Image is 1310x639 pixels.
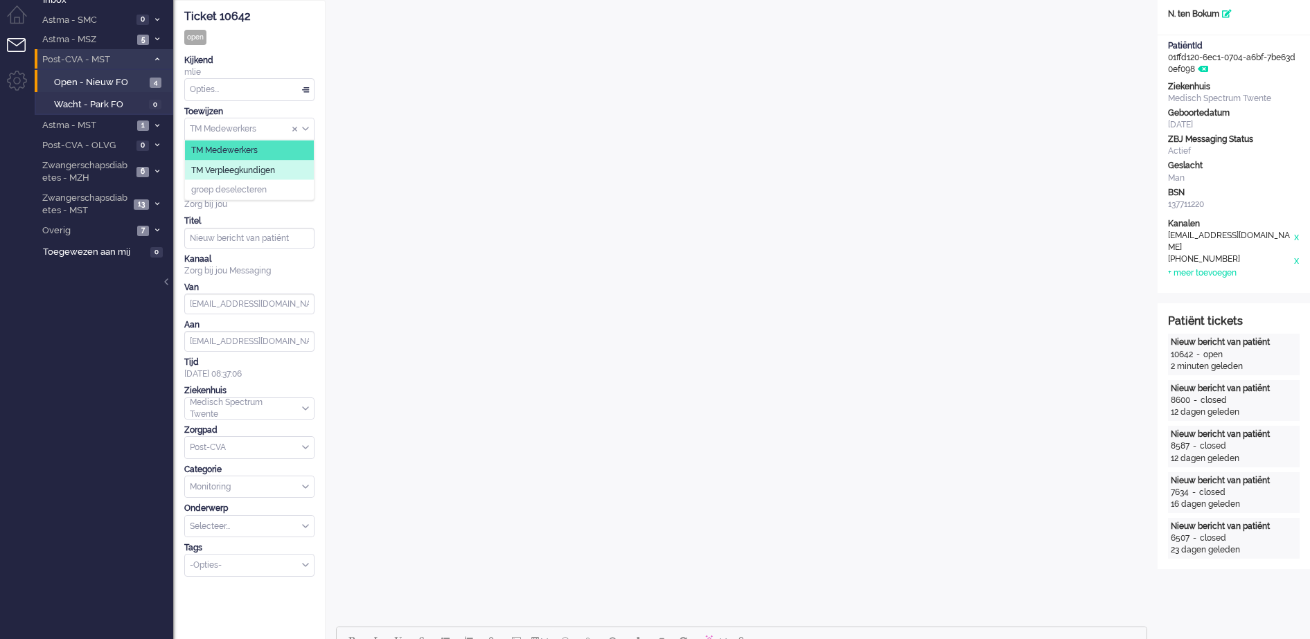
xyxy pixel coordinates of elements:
[1171,487,1189,498] div: 7634
[184,385,315,397] div: Ziekenhuis
[1171,498,1297,510] div: 16 dagen geleden
[7,38,38,69] li: Tickets menu
[7,71,38,102] li: Admin menu
[43,246,146,259] span: Toegewezen aan mij
[184,118,315,141] div: Assign Group
[40,192,130,217] span: Zwangerschapsdiabetes - MST
[1171,521,1297,532] div: Nieuw bericht van patiënt
[184,55,315,66] div: Kijkend
[54,76,146,89] span: Open - Nieuw FO
[1168,160,1300,172] div: Geslacht
[1171,361,1297,372] div: 2 minuten geleden
[1171,336,1297,348] div: Nieuw bericht van patiënt
[184,357,315,380] div: [DATE] 08:37:06
[184,199,315,210] div: Zorg bij jou
[184,282,315,294] div: Van
[1171,395,1190,406] div: 8600
[1168,172,1300,184] div: Man
[1168,187,1300,199] div: BSN
[184,554,315,577] div: Select Tags
[1168,199,1300,210] div: 137711220
[54,98,145,111] span: Wacht - Park FO
[1168,230,1293,253] div: [EMAIL_ADDRESS][DOMAIN_NAME]
[1189,487,1199,498] div: -
[40,33,133,46] span: Astma - MSZ
[1168,93,1300,105] div: Medisch Spectrum Twente
[184,215,315,227] div: Titel
[1168,267,1237,279] div: + meer toevoegen
[150,78,161,88] span: 4
[1171,383,1297,395] div: Nieuw bericht van patiënt
[1171,406,1297,418] div: 12 dagen geleden
[184,542,315,554] div: Tags
[1158,8,1310,20] div: N. ten Bokum
[1201,395,1227,406] div: closed
[1168,40,1300,52] div: PatiëntId
[1171,429,1297,440] div: Nieuw bericht van patiënt
[1189,440,1200,452] div: -
[184,9,315,25] div: Ticket 10642
[1171,440,1189,452] div: 8587
[1168,314,1300,330] div: Patiënt tickets
[7,6,38,37] li: Dashboard menu
[1171,544,1297,556] div: 23 dagen geleden
[1168,145,1300,157] div: Actief
[1171,453,1297,465] div: 12 dagen geleden
[184,253,315,265] div: Kanaal
[136,141,149,151] span: 0
[134,199,149,210] span: 13
[1168,134,1300,145] div: ZBJ Messaging Status
[1190,395,1201,406] div: -
[150,247,163,258] span: 0
[149,100,161,110] span: 0
[137,120,149,131] span: 1
[1168,107,1300,119] div: Geboortedatum
[184,30,206,45] div: open
[40,119,133,132] span: Astma - MST
[40,53,148,66] span: Post-CVA - MST
[1193,349,1203,361] div: -
[185,141,314,161] li: TM Medewerkers
[40,244,173,259] a: Toegewezen aan mij 0
[137,226,149,236] span: 7
[1168,218,1300,230] div: Kanalen
[184,265,315,277] div: Zorg bij jou Messaging
[1171,475,1297,487] div: Nieuw bericht van patiënt
[1293,253,1300,267] div: x
[185,180,314,200] li: groep deselecteren
[191,164,275,176] span: TM Verpleegkundigen
[184,424,315,436] div: Zorgpad
[1199,487,1225,498] div: closed
[40,96,172,111] a: Wacht - Park FO 0
[1158,40,1310,75] div: 01ffd120-6ec1-0704-a6bf-7be63d0ef098
[184,464,315,476] div: Categorie
[1171,349,1193,361] div: 10642
[40,74,172,89] a: Open - Nieuw FO 4
[40,224,133,237] span: Overig
[1168,253,1293,267] div: [PHONE_NUMBER]
[1203,349,1223,361] div: open
[184,503,315,514] div: Onderwerp
[184,319,315,331] div: Aan
[184,66,315,78] div: mlie
[136,167,149,177] span: 6
[1171,532,1189,544] div: 6507
[1200,532,1226,544] div: closed
[191,184,267,196] span: groep deselecteren
[1168,119,1300,131] div: [DATE]
[40,14,132,27] span: Astma - SMC
[1293,230,1300,253] div: x
[136,15,149,25] span: 0
[184,106,315,118] div: Toewijzen
[137,35,149,45] span: 5
[185,160,314,180] li: TM Verpleegkundigen
[184,357,315,368] div: Tijd
[40,139,132,152] span: Post-CVA - OLVG
[1168,81,1300,93] div: Ziekenhuis
[6,6,804,30] body: Rich Text Area. Press ALT-0 for help.
[40,159,132,185] span: Zwangerschapsdiabetes - MZH
[1200,440,1226,452] div: closed
[1189,532,1200,544] div: -
[191,145,258,156] span: TM Medewerkers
